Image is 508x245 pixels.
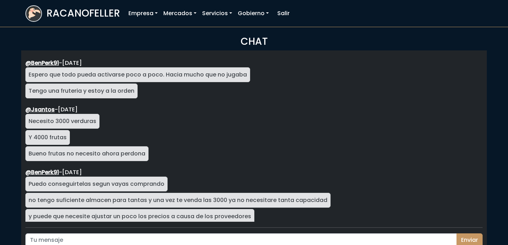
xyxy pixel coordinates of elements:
[47,7,120,19] h3: RACANOFELLER
[25,209,254,224] div: y puede que necesite ajustar un poco los precios a causa de los proveedores
[25,168,59,176] a: @BenPerk91
[25,105,480,114] div: -
[126,6,161,20] a: Empresa
[25,84,138,98] div: Tengo una fruteria y estoy a la orden
[161,6,199,20] a: Mercados
[25,146,149,161] div: Bueno frutas no necesito ahora perdona
[25,130,70,145] div: Y 4000 frutas
[62,168,82,176] span: sábado, mayo 10, 2025 8:13 PM
[25,59,480,67] div: -
[199,6,235,20] a: Servicios
[62,59,82,67] span: sábado, mayo 10, 2025 7:10 PM
[25,105,55,114] a: @Jsantos
[26,6,41,19] img: logoracarojo.png
[25,177,168,191] div: Puedo conseguirtelas segun vayas comprando
[25,168,480,177] div: -
[25,67,250,82] div: Espero que todo pueda activarse poco a poco. Hacia mucho que no jugaba
[25,114,99,129] div: Necesito 3000 verduras
[235,6,272,20] a: Gobierno
[25,193,331,208] div: no tengo suficiente almacen para tantas y una vez te venda las 3000 ya no necesitare tanta capacidad
[58,105,78,114] span: sábado, mayo 10, 2025 7:30 PM
[25,36,483,48] h3: CHAT
[25,4,120,24] a: RACANOFELLER
[274,6,292,20] a: Salir
[25,59,59,67] a: @BenPerk91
